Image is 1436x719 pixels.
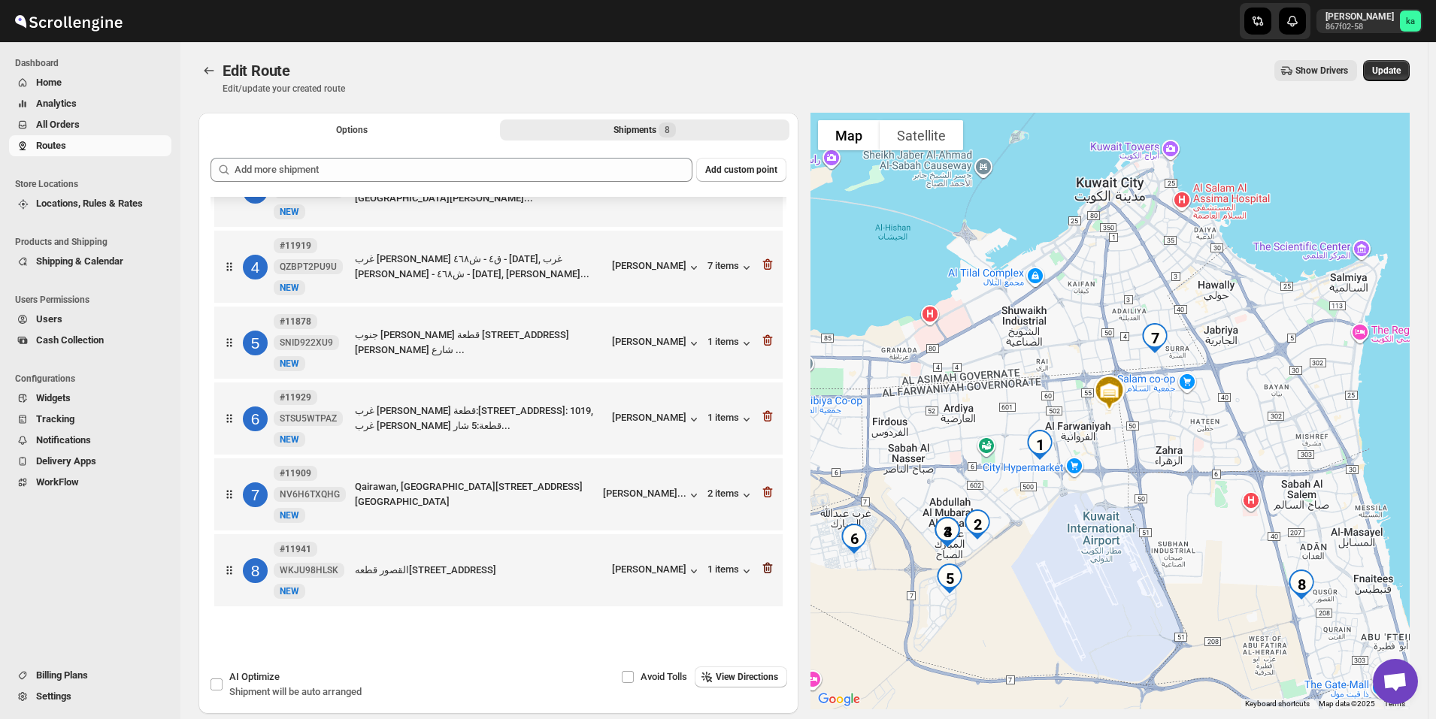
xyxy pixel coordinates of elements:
span: Notifications [36,434,91,446]
span: View Directions [716,671,778,683]
button: Add custom point [696,158,786,182]
button: Map camera controls [1372,661,1402,691]
div: 7 [1134,317,1176,359]
button: WorkFlow [9,472,171,493]
span: QZBPT2PU9U [280,261,337,273]
button: [PERSON_NAME] [612,336,701,351]
button: All Orders [9,114,171,135]
div: [PERSON_NAME] [612,260,701,275]
div: 7 [243,482,268,507]
button: Routes [9,135,171,156]
div: Selected Shipments [198,146,798,620]
div: غرب [PERSON_NAME] قطعة:[STREET_ADDRESS]: 1019, غرب [PERSON_NAME] قطعة:5 شار... [355,403,606,434]
button: Selected Shipments [500,119,789,140]
span: Routes [36,140,66,151]
button: Widgets [9,388,171,409]
div: 6#11929STSU5WTPAZNewNEWغرب [PERSON_NAME] قطعة:[STREET_ADDRESS]: 1019, غرب [PERSON_NAME] قطعة:5 شا... [214,382,783,455]
b: #11909 [280,468,311,479]
span: NEW [280,358,299,369]
span: Delivery Apps [36,455,96,467]
img: ScrollEngine [12,2,125,40]
span: Users [36,313,62,325]
p: [PERSON_NAME] [1325,11,1394,23]
div: 4#11919QZBPT2PU9UNewNEWغرب [PERSON_NAME] ق٤ - ش٤٦٨ - [DATE], غرب [PERSON_NAME] - ش٤٦٨ - [DATE], [... [214,231,783,303]
a: Terms (opens in new tab) [1384,699,1405,708]
p: 867f02-58 [1325,23,1394,32]
b: #11919 [280,240,311,251]
span: NV6H6TXQHG [280,488,340,500]
div: Qairawan, [GEOGRAPHIC_DATA][STREET_ADDRESS][GEOGRAPHIC_DATA] [355,479,597,509]
button: Delivery Apps [9,451,171,472]
span: Billing Plans [36,669,88,681]
span: NEW [280,282,299,293]
div: 6 [833,518,875,560]
button: Users [9,309,171,330]
span: Avoid Tolls [641,671,687,682]
div: 6 [243,406,268,431]
button: 1 items [707,336,754,351]
button: Home [9,72,171,93]
b: #11878 [280,316,311,327]
button: Keyboard shortcuts [1245,699,1310,709]
button: 2 items [707,488,754,503]
span: Dashboard [15,57,173,69]
span: NEW [280,510,299,521]
span: Add custom point [705,164,777,176]
button: Show street map [818,120,880,150]
button: Routes [198,60,220,81]
div: 5 [243,331,268,355]
span: Store Locations [15,178,173,190]
span: All Orders [36,119,80,130]
span: Map data ©2025 [1319,699,1375,708]
div: 7#11909NV6H6TXQHGNewNEWQairawan, [GEOGRAPHIC_DATA][STREET_ADDRESS][GEOGRAPHIC_DATA][PERSON_NAME].... [214,458,783,530]
span: khaled alrashidi [1400,11,1421,32]
button: Tracking [9,409,171,430]
div: Shipments [613,122,676,137]
span: Update [1372,65,1401,77]
span: Options [336,124,368,136]
span: Home [36,77,62,88]
div: غرب [PERSON_NAME] ق٤ - ش٤٦٨ - [DATE], غرب [PERSON_NAME] - ش٤٦٨ - [DATE], [PERSON_NAME]... [355,252,606,282]
button: User menu [1316,9,1422,33]
span: Show Drivers [1295,65,1348,77]
button: 1 items [707,563,754,579]
span: Tracking [36,413,74,424]
button: Cash Collection [9,330,171,351]
span: STSU5WTPAZ [280,412,337,424]
button: Locations, Rules & Rates [9,193,171,214]
button: [PERSON_NAME] [612,412,701,427]
span: Edit Route [223,62,290,80]
span: SNID922XU9 [280,337,333,349]
button: 1 items [707,412,754,427]
div: 5 [929,557,971,600]
span: Shipping & Calendar [36,255,123,267]
button: Analytics [9,93,171,114]
span: Analytics [36,98,77,109]
span: Products and Shipping [15,236,173,248]
span: Cash Collection [36,334,104,346]
div: 8 [1280,563,1322,606]
button: 7 items [707,260,754,275]
span: Locations, Rules & Rates [36,198,143,209]
span: NEW [280,586,299,597]
button: Show satellite imagery [880,120,963,150]
button: Show Drivers [1274,60,1357,81]
span: WKJU98HLSK [280,564,338,576]
p: Edit/update your created route [223,83,345,95]
img: Google [814,690,864,709]
button: View Directions [695,666,787,687]
button: All Route Options [208,119,497,140]
div: القصور قطعه[STREET_ADDRESS] [355,563,606,578]
div: 8#11941WKJU98HLSKNewNEWالقصور قطعه[STREET_ADDRESS][PERSON_NAME]1 items [214,534,783,606]
div: [PERSON_NAME]... [603,488,686,499]
span: 8 [665,124,670,136]
button: [PERSON_NAME]... [603,488,701,503]
button: Billing Plans [9,665,171,686]
button: Settings [9,686,171,707]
